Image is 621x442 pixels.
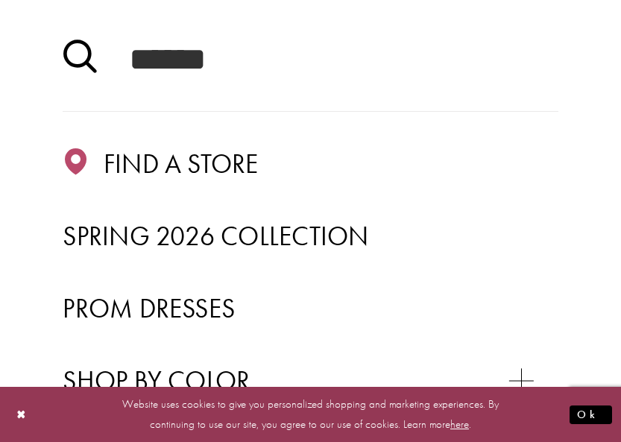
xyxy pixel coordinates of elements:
span: Spring 2026 Collection [63,219,368,253]
span: Find a store [104,147,259,181]
p: Website uses cookies to give you personalized shopping and marketing experiences. By continuing t... [107,394,514,435]
div: Search form [63,7,558,111]
a: here [450,417,469,432]
input: Search [63,7,558,111]
a: Find a store [63,143,558,186]
a: Spring 2026 Collection [63,215,558,258]
span: Prom Dresses [63,291,235,326]
button: Submit Dialog [570,405,612,424]
button: Submit Search [63,33,96,86]
a: Prom Dresses [63,288,558,330]
button: Close Dialog [9,402,34,428]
